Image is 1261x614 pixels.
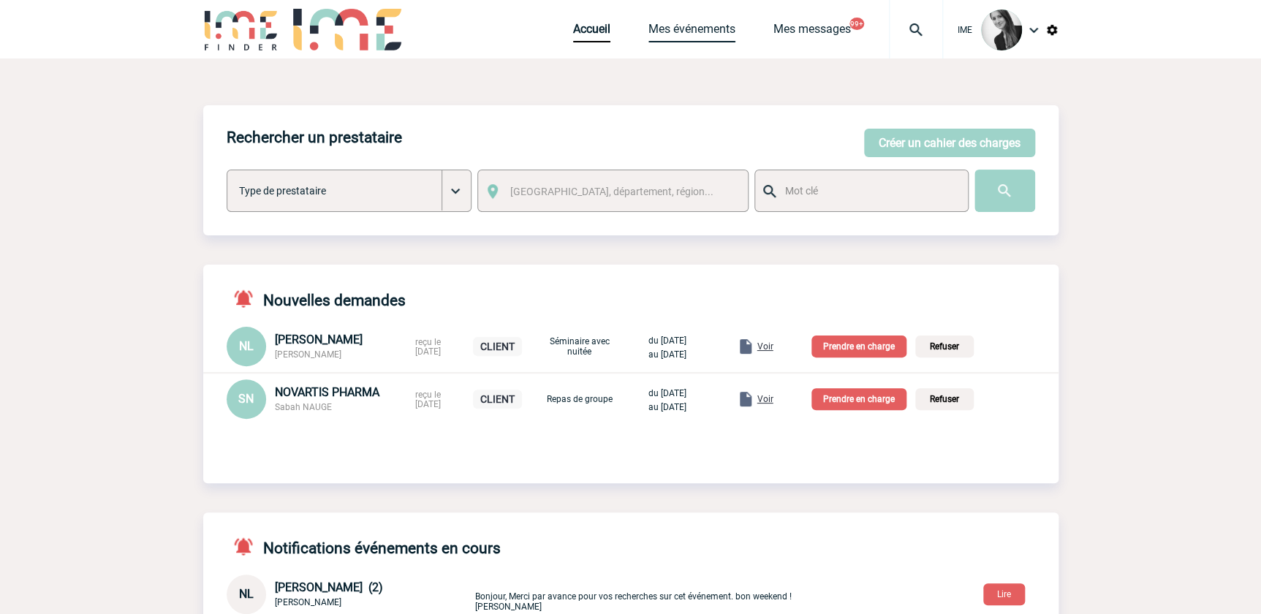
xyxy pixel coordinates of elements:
[203,9,279,50] img: IME-Finder
[543,394,616,404] p: Repas de groupe
[475,577,819,612] p: Bonjour, Merci par avance pour vos recherches sur cet événement. bon weekend ! [PERSON_NAME]
[702,338,776,352] a: Voir
[473,337,522,356] p: CLIENT
[974,170,1035,212] input: Submit
[232,288,263,309] img: notifications-active-24-px-r.png
[227,288,406,309] h4: Nouvelles demandes
[275,402,332,412] span: Sabah NAUGE
[757,394,773,404] span: Voir
[275,385,379,399] span: NOVARTIS PHARMA
[737,338,754,355] img: folder.png
[275,597,341,607] span: [PERSON_NAME]
[227,129,402,146] h4: Rechercher un prestataire
[981,10,1022,50] img: 101050-0.jpg
[958,25,972,35] span: IME
[648,388,686,398] span: du [DATE]
[227,586,819,600] a: NL [PERSON_NAME] (2) [PERSON_NAME] Bonjour, Merci par avance pour vos recherches sur cet événemen...
[915,388,974,410] p: Refuser
[415,390,441,409] span: reçu le [DATE]
[811,336,906,357] p: Prendre en charge
[275,349,341,360] span: [PERSON_NAME]
[972,586,1037,600] a: Lire
[648,402,686,412] span: au [DATE]
[232,536,263,557] img: notifications-active-24-px-r.png
[573,22,610,42] a: Accueil
[648,22,735,42] a: Mes événements
[543,336,616,357] p: Séminaire avec nuitée
[239,339,254,353] span: NL
[737,390,754,408] img: folder.png
[849,18,864,30] button: 99+
[648,349,686,360] span: au [DATE]
[227,575,472,614] div: Conversation privée : Client - Agence
[811,388,906,410] p: Prendre en charge
[239,587,254,601] span: NL
[757,341,773,352] span: Voir
[473,390,522,409] p: CLIENT
[983,583,1025,605] button: Lire
[510,186,713,197] span: [GEOGRAPHIC_DATA], département, région...
[702,391,776,405] a: Voir
[227,536,501,557] h4: Notifications événements en cours
[648,336,686,346] span: du [DATE]
[275,333,363,346] span: [PERSON_NAME]
[915,336,974,357] p: Refuser
[415,337,441,357] span: reçu le [DATE]
[773,22,851,42] a: Mes messages
[781,181,955,200] input: Mot clé
[275,580,383,594] span: [PERSON_NAME] (2)
[238,392,254,406] span: SN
